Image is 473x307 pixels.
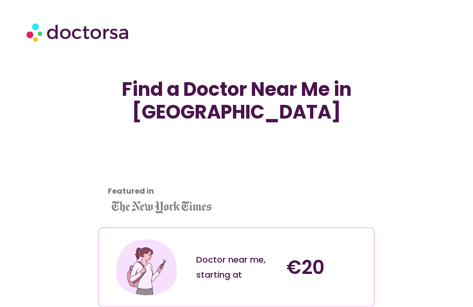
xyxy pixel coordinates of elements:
h1: Find a Doctor Near Me in [GEOGRAPHIC_DATA] [103,78,370,123]
strong: Featured in [108,186,154,196]
h4: €20 [286,256,367,279]
img: Illustration depicting a young woman in a casual outfit, engaged with her smartphone. She has a p... [114,235,179,299]
iframe: Customer reviews powered by Trustpilot [103,133,263,204]
div: Doctor near me, starting at [196,252,276,282]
